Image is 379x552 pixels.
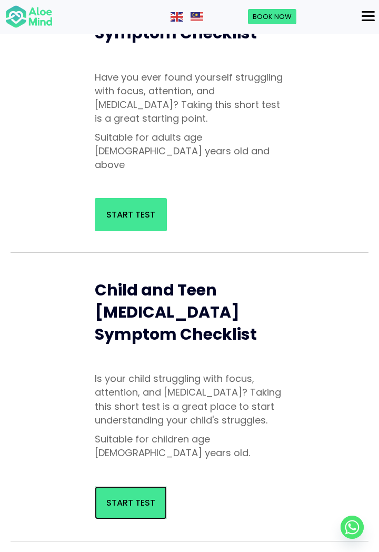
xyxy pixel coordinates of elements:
[95,432,284,460] p: Suitable for children age [DEMOGRAPHIC_DATA] years old.
[95,486,167,519] a: Start Test
[5,5,53,29] img: Aloe mind Logo
[248,9,296,25] a: Book Now
[357,7,379,25] button: Menu
[95,198,167,231] a: Start Test
[171,12,183,22] img: en
[95,131,284,172] p: Suitable for adults age [DEMOGRAPHIC_DATA] years old and above
[191,11,204,22] a: Malay
[95,71,284,125] p: Have you ever found yourself struggling with focus, attention, and [MEDICAL_DATA]? Taking this sh...
[106,497,155,509] span: Start Test
[106,209,155,221] span: Start Test
[341,516,364,539] a: Whatsapp
[95,279,257,346] span: Child and Teen [MEDICAL_DATA] Symptom Checklist
[191,12,203,22] img: ms
[253,12,292,22] span: Book Now
[95,372,284,427] p: Is your child struggling with focus, attention, and [MEDICAL_DATA]? Taking this short test is a g...
[171,11,184,22] a: English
